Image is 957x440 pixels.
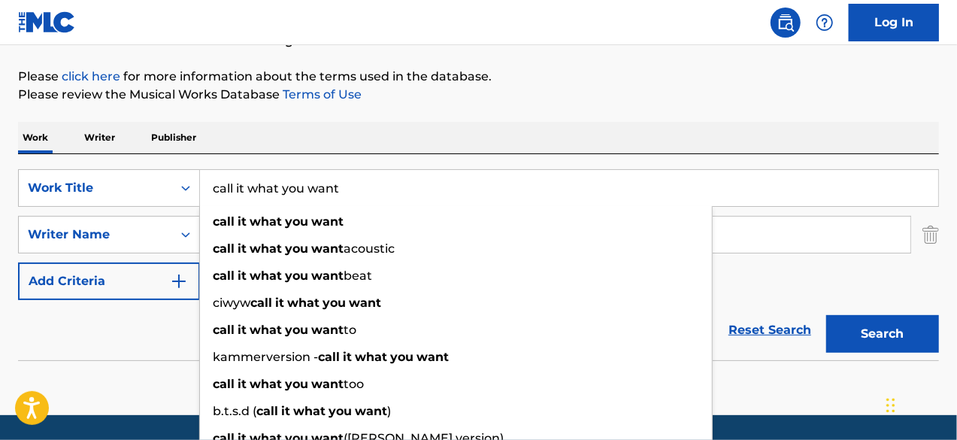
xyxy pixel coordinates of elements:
[256,404,278,418] strong: call
[275,296,284,310] strong: it
[213,241,235,256] strong: call
[18,86,939,104] p: Please review the Musical Works Database
[28,226,163,244] div: Writer Name
[213,296,250,310] span: ciwyw
[213,377,235,391] strong: call
[18,11,76,33] img: MLC Logo
[281,404,290,418] strong: it
[390,350,413,364] strong: you
[771,8,801,38] a: Public Search
[28,179,163,197] div: Work Title
[344,377,364,391] span: too
[311,323,344,337] strong: want
[344,269,372,283] span: beat
[344,241,395,256] span: acoustic
[323,296,346,310] strong: you
[280,87,362,102] a: Terms of Use
[238,269,247,283] strong: it
[882,368,957,440] iframe: Chat Widget
[250,214,282,229] strong: what
[285,377,308,391] strong: you
[238,323,247,337] strong: it
[311,269,344,283] strong: want
[250,241,282,256] strong: what
[349,296,381,310] strong: want
[721,314,819,347] a: Reset Search
[18,122,53,153] p: Work
[18,68,939,86] p: Please for more information about the terms used in the database.
[886,383,895,428] div: Drag
[826,315,939,353] button: Search
[18,262,200,300] button: Add Criteria
[922,216,939,253] img: Delete Criterion
[355,350,387,364] strong: what
[311,241,344,256] strong: want
[238,377,247,391] strong: it
[285,269,308,283] strong: you
[250,323,282,337] strong: what
[18,169,939,360] form: Search Form
[238,241,247,256] strong: it
[250,296,272,310] strong: call
[213,404,256,418] span: b.t.s.d (
[816,14,834,32] img: help
[311,377,344,391] strong: want
[80,122,120,153] p: Writer
[287,296,320,310] strong: what
[344,323,356,337] span: to
[416,350,449,364] strong: want
[62,69,120,83] a: click here
[285,323,308,337] strong: you
[387,404,391,418] span: )
[238,214,247,229] strong: it
[250,377,282,391] strong: what
[318,350,340,364] strong: call
[250,269,282,283] strong: what
[147,122,201,153] p: Publisher
[293,404,326,418] strong: what
[329,404,352,418] strong: you
[285,214,308,229] strong: you
[355,404,387,418] strong: want
[777,14,795,32] img: search
[213,323,235,337] strong: call
[213,269,235,283] strong: call
[849,4,939,41] a: Log In
[285,241,308,256] strong: you
[213,350,318,364] span: kammerversion -
[311,214,344,229] strong: want
[213,214,235,229] strong: call
[810,8,840,38] div: Help
[170,272,188,290] img: 9d2ae6d4665cec9f34b9.svg
[343,350,352,364] strong: it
